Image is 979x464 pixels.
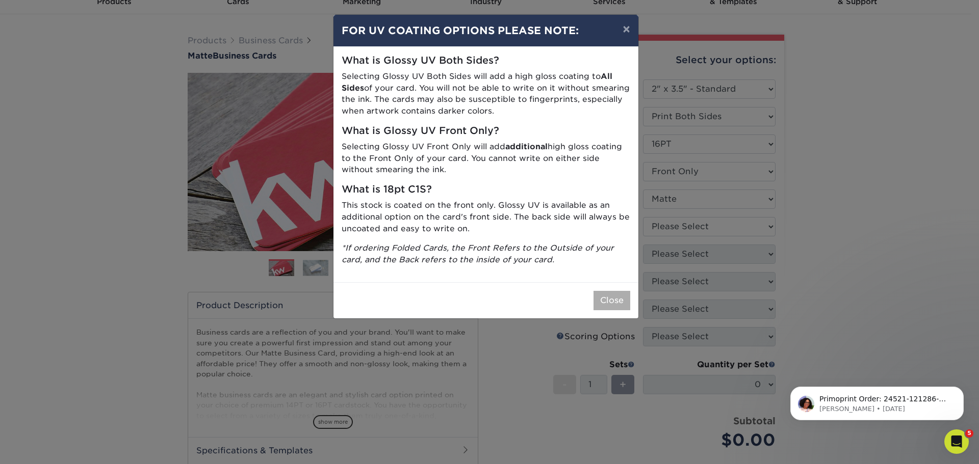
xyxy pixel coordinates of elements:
button: Close [594,291,630,310]
p: Selecting Glossy UV Front Only will add high gloss coating to the Front Only of your card. You ca... [342,141,630,176]
strong: All Sides [342,71,612,93]
p: Selecting Glossy UV Both Sides will add a high gloss coating to of your card. You will not be abl... [342,71,630,117]
p: This stock is coated on the front only. Glossy UV is available as an additional option on the car... [342,200,630,234]
iframe: Intercom live chat [944,429,969,454]
h4: FOR UV COATING OPTIONS PLEASE NOTE: [342,23,630,38]
span: 5 [965,429,973,438]
h5: What is Glossy UV Front Only? [342,125,630,137]
strong: additional [505,142,548,151]
h5: What is 18pt C1S? [342,184,630,196]
h5: What is Glossy UV Both Sides? [342,55,630,67]
button: × [614,15,638,43]
i: *If ordering Folded Cards, the Front Refers to the Outside of your card, and the Back refers to t... [342,243,614,264]
iframe: Intercom notifications message [775,365,979,436]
